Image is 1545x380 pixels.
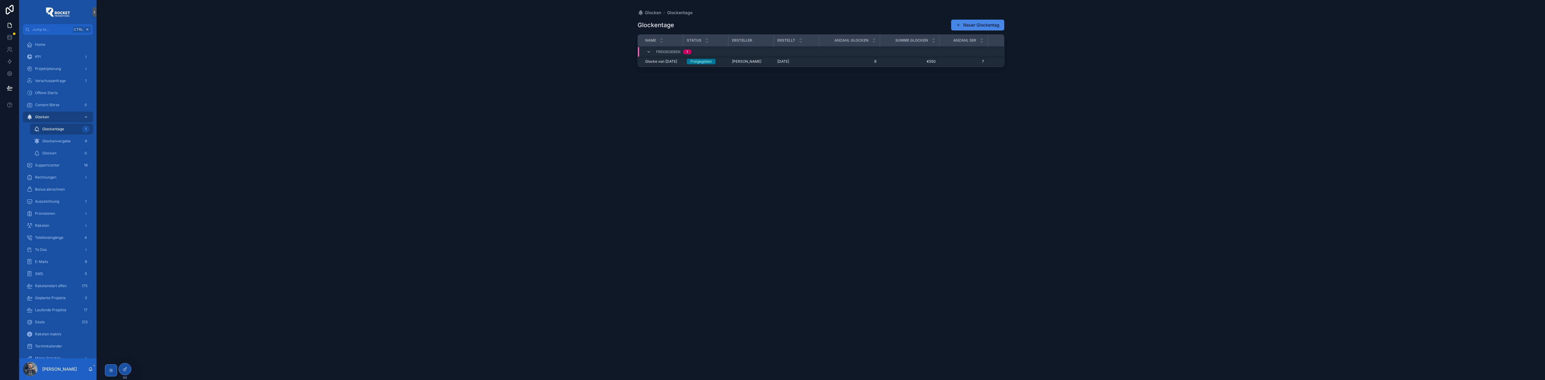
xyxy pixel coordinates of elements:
[23,39,93,50] a: Home
[732,59,761,64] span: [PERSON_NAME]
[23,196,93,207] a: Auszeichnung1
[23,87,93,98] a: Offene Starts
[667,10,693,16] a: Glockentage
[35,259,48,264] span: E-Mails
[23,160,93,171] a: Supportcenter18
[42,127,64,131] span: Glockentage
[82,294,89,302] div: 3
[777,38,795,43] span: Erstellt
[23,280,93,291] a: Raketenstart offen175
[23,75,93,86] a: Vorschussanfrage1
[953,38,976,43] span: Anzahl 5er
[23,220,93,231] a: Raketen
[687,38,701,43] span: Status
[638,21,674,29] h1: Glockentage
[943,59,984,64] span: 7
[82,198,89,205] div: 1
[82,162,89,169] div: 18
[23,305,93,315] a: Laufende Projekte17
[23,317,93,328] a: Deals213
[23,51,93,62] a: KPI
[645,10,661,16] span: Glocken
[42,151,56,156] span: Glocken
[82,77,89,84] div: 1
[951,20,1004,30] button: Neuer Glockentag
[42,366,77,372] p: [PERSON_NAME]
[23,244,93,255] a: To Dos
[638,10,661,16] a: Glocken
[777,59,789,64] span: [DATE]
[35,223,49,228] span: Raketen
[35,211,55,216] span: Provisionen
[23,24,93,35] button: Jump to...CtrlK
[35,175,56,180] span: Rechnungen
[35,283,67,288] span: Raketenstart offen
[35,54,41,59] span: KPI
[645,59,677,64] span: Glocke von [DATE]
[35,90,58,95] span: Offene Starts
[35,66,61,71] span: Projektplanung
[35,356,61,361] span: Meine Raketen
[23,100,93,110] a: Content Börse0
[834,38,868,43] span: Anzahl Glocken
[35,235,63,240] span: Telefoneingänge
[23,293,93,303] a: Geplante Projekte3
[884,59,936,64] span: €550
[82,234,89,241] div: 4
[23,232,93,243] a: Telefoneingänge4
[19,35,97,358] div: scrollable content
[23,256,93,267] a: E-Mails9
[35,344,62,349] span: Terminkalender
[30,124,93,135] a: Glockentage1
[732,38,752,43] span: Ersteller
[23,63,93,74] a: Projektplanung
[73,27,84,33] span: Ctrl
[23,341,93,352] a: Terminkalender
[35,308,66,312] span: Laufende Projekte
[656,49,680,54] span: Freigegeben
[23,329,93,340] a: Raketen inaktiv
[988,59,1038,64] span: 2
[35,187,65,192] span: Bonus abrechnen
[82,258,89,265] div: 9
[35,296,66,300] span: Geplante Projekte
[35,199,59,204] span: Auszeichnung
[32,27,71,32] span: Jump to...
[23,112,93,122] a: Glocken
[85,27,90,32] span: K
[82,125,89,133] div: 1
[82,138,89,145] div: 9
[35,247,47,252] span: To Dos
[823,59,876,64] span: 9
[82,150,89,157] div: 0
[82,101,89,109] div: 0
[23,268,93,279] a: SMS5
[686,49,688,54] div: 1
[690,59,712,64] div: Freigegeben
[23,172,93,183] a: Rechnungen
[35,332,62,337] span: Raketen inaktiv
[23,208,93,219] a: Provisionen
[645,38,656,43] span: Name
[23,353,93,364] a: Meine Raketen
[42,139,71,144] span: Glockenvergabe
[80,318,89,326] div: 213
[23,184,93,195] a: Bonus abrechnen
[895,38,928,43] span: Summe Glocken
[35,163,60,168] span: Supportcenter
[82,306,89,314] div: 17
[35,42,45,47] span: Home
[35,103,59,107] span: Content Börse
[35,115,49,119] span: Glocken
[30,136,93,147] a: Glockenvergabe9
[35,78,66,83] span: Vorschussanfrage
[82,270,89,277] div: 5
[80,282,89,290] div: 175
[46,7,70,17] img: App logo
[35,320,45,325] span: Deals
[35,271,43,276] span: SMS
[30,148,93,159] a: Glocken0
